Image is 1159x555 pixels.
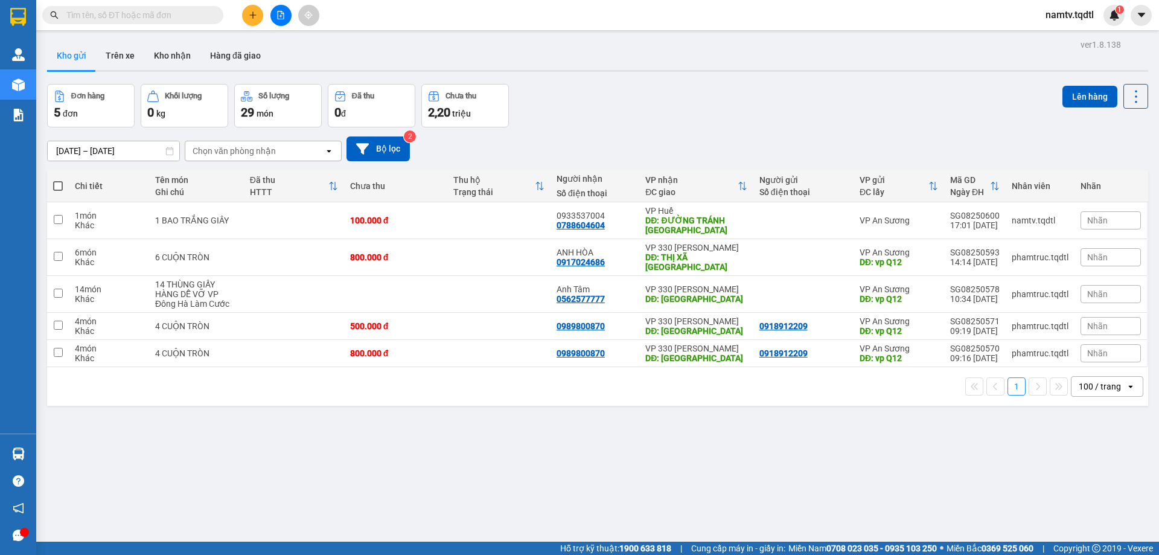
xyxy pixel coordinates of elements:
[1012,216,1068,225] div: namtv.tqdtl
[619,544,671,553] strong: 1900 633 818
[860,326,938,336] div: DĐ: vp Q12
[860,294,938,304] div: DĐ: vp Q12
[645,326,747,336] div: DĐ: Đông Hà
[557,188,633,198] div: Số điện thoại
[1087,252,1108,262] span: Nhãn
[75,248,143,257] div: 6 món
[75,284,143,294] div: 14 món
[950,316,1000,326] div: SG08250571
[1109,10,1120,21] img: icon-new-feature
[1087,289,1108,299] span: Nhãn
[1081,181,1141,191] div: Nhãn
[645,284,747,294] div: VP 330 [PERSON_NAME]
[944,170,1006,202] th: Toggle SortBy
[1116,5,1124,14] sup: 1
[350,216,441,225] div: 100.000 đ
[12,48,25,61] img: warehouse-icon
[1012,252,1068,262] div: phamtruc.tqdtl
[193,145,276,157] div: Chọn văn phòng nhận
[47,41,96,70] button: Kho gửi
[860,175,928,185] div: VP gửi
[200,41,270,70] button: Hàng đã giao
[1117,5,1122,14] span: 1
[10,8,26,26] img: logo-vxr
[156,109,165,118] span: kg
[66,8,209,22] input: Tìm tên, số ĐT hoặc mã đơn
[155,280,238,289] div: 14 THÙNG GIẤY
[75,211,143,220] div: 1 món
[1087,348,1108,358] span: Nhãn
[639,170,753,202] th: Toggle SortBy
[860,248,938,257] div: VP An Sương
[12,79,25,91] img: warehouse-icon
[453,175,535,185] div: Thu hộ
[350,348,441,358] div: 800.000 đ
[1042,542,1044,555] span: |
[950,257,1000,267] div: 14:14 [DATE]
[557,257,605,267] div: 0917024686
[75,316,143,326] div: 4 món
[404,130,416,143] sup: 2
[75,344,143,353] div: 4 món
[557,348,605,358] div: 0989800870
[1079,380,1121,393] div: 100 / trang
[788,542,937,555] span: Miền Nam
[350,321,441,331] div: 500.000 đ
[445,92,476,100] div: Chưa thu
[334,105,341,120] span: 0
[324,146,334,156] svg: open
[244,170,344,202] th: Toggle SortBy
[759,187,848,197] div: Số điện thoại
[421,84,509,127] button: Chưa thu2,20 triệu
[860,216,938,225] div: VP An Sương
[13,502,24,514] span: notification
[860,316,938,326] div: VP An Sương
[47,84,135,127] button: Đơn hàng5đơn
[1136,10,1147,21] span: caret-down
[950,175,990,185] div: Mã GD
[557,211,633,220] div: 0933537004
[645,294,747,304] div: DĐ: HÀ NỘI
[155,216,238,225] div: 1 BAO TRẮNG GIÂY
[1126,382,1135,391] svg: open
[1131,5,1152,26] button: caret-down
[75,257,143,267] div: Khác
[691,542,785,555] span: Cung cấp máy in - giấy in:
[860,284,938,294] div: VP An Sương
[155,348,238,358] div: 4 CUỘN TRÒN
[645,187,737,197] div: ĐC giao
[328,84,415,127] button: Đã thu0đ
[13,475,24,487] span: question-circle
[557,294,605,304] div: 0562577777
[940,546,943,551] span: ⚪️
[12,109,25,121] img: solution-icon
[234,84,322,127] button: Số lượng29món
[645,252,747,272] div: DĐ: THỊ XÃ QUẢNG TRỊ
[1012,348,1068,358] div: phamtruc.tqdtl
[826,544,937,553] strong: 0708 023 035 - 0935 103 250
[759,175,848,185] div: Người gửi
[155,187,238,197] div: Ghi chú
[557,284,633,294] div: Anh Tâm
[680,542,682,555] span: |
[352,92,374,100] div: Đã thu
[860,257,938,267] div: DĐ: vp Q12
[759,321,808,331] div: 0918912209
[96,41,144,70] button: Trên xe
[447,170,551,202] th: Toggle SortBy
[270,5,292,26] button: file-add
[1007,377,1026,396] button: 1
[557,248,633,257] div: ANH HÒA
[860,344,938,353] div: VP An Sương
[63,109,78,118] span: đơn
[257,109,273,118] span: món
[75,353,143,363] div: Khác
[155,252,238,262] div: 6 CUỘN TRÒN
[1036,7,1103,22] span: namtv.tqdtl
[276,11,285,19] span: file-add
[645,353,747,363] div: DĐ: Đông Hà
[54,105,60,120] span: 5
[341,109,346,118] span: đ
[645,344,747,353] div: VP 330 [PERSON_NAME]
[645,243,747,252] div: VP 330 [PERSON_NAME]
